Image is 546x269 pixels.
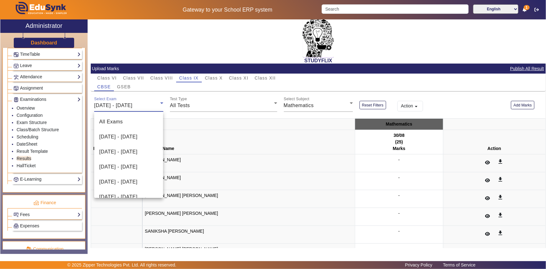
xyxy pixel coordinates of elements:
[99,148,137,156] span: [DATE] - [DATE]
[99,178,137,186] span: [DATE] - [DATE]
[99,133,137,141] span: [DATE] - [DATE]
[99,193,137,201] span: [DATE] - [DATE]
[99,163,137,171] span: [DATE] - [DATE]
[99,118,123,126] span: All Exams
